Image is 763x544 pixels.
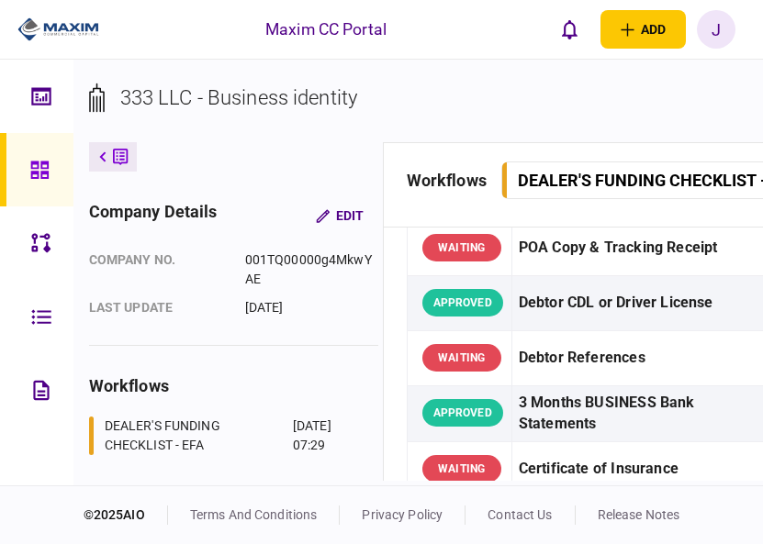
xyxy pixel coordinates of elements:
[265,17,387,41] div: Maxim CC Portal
[697,10,735,49] button: J
[600,10,686,49] button: open adding identity options
[105,416,288,455] div: DEALER'S FUNDING CHECKLIST - EFA
[422,234,501,261] div: WAITING
[598,507,680,522] a: release notes
[422,455,501,483] div: WAITING
[551,10,589,49] button: open notifications list
[362,507,443,522] a: privacy policy
[245,250,378,289] div: 001TQ00000g4MkwYAE
[120,83,358,113] div: 333 LLC - Business identity
[17,16,99,43] img: client company logo
[422,289,503,316] div: APPROVED
[89,373,378,398] div: workflows
[190,507,318,522] a: terms and conditions
[89,416,355,455] a: DEALER'S FUNDING CHECKLIST - EFA[DATE] 07:29
[407,168,487,193] div: workflows
[422,399,503,427] div: APPROVED
[89,199,218,232] div: company details
[245,298,378,317] div: [DATE]
[422,344,501,372] div: WAITING
[89,250,227,289] div: company no.
[488,507,552,522] a: contact us
[84,505,168,525] div: © 2025 AIO
[293,416,355,455] div: [DATE] 07:29
[89,298,227,317] div: last update
[301,199,378,232] button: Edit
